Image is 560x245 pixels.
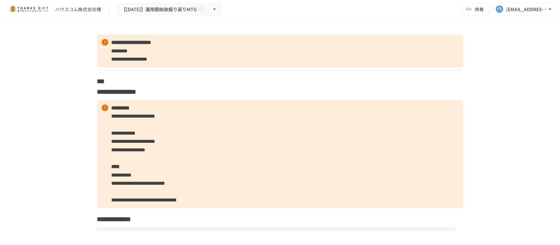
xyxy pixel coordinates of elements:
[462,3,489,16] button: 共有
[121,5,197,13] span: 【[DATE]】運用開始後振り返りMTG
[506,5,547,13] div: [EMAIL_ADDRESS][DOMAIN_NAME]
[492,3,557,16] button: [EMAIL_ADDRESS][DOMAIN_NAME]
[117,3,222,16] button: 【[DATE]】運用開始後振り返りMTG
[475,6,484,13] span: 共有
[55,6,101,13] div: ハウスコム株式会社様
[8,4,50,14] img: mMP1OxWUAhQbsRWCurg7vIHe5HqDpP7qZo7fRoNLXQh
